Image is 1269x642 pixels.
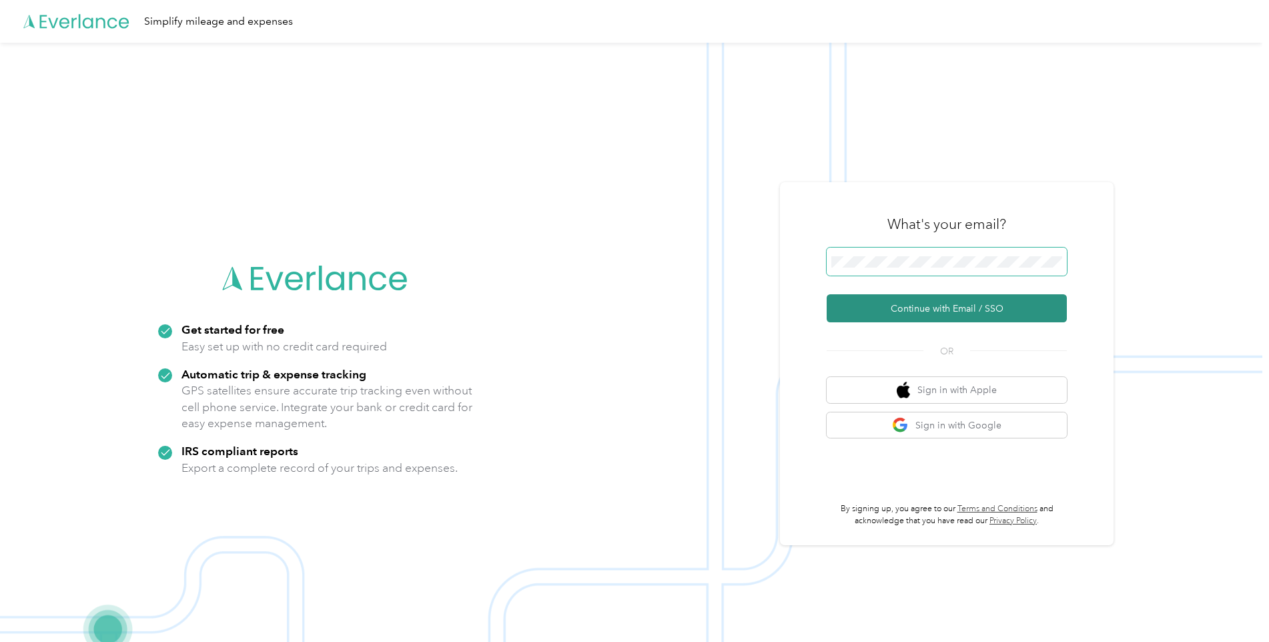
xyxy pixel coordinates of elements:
[957,504,1037,514] a: Terms and Conditions
[923,344,970,358] span: OR
[181,322,284,336] strong: Get started for free
[827,412,1067,438] button: google logoSign in with Google
[181,444,298,458] strong: IRS compliant reports
[827,294,1067,322] button: Continue with Email / SSO
[989,516,1037,526] a: Privacy Policy
[827,503,1067,527] p: By signing up, you agree to our and acknowledge that you have read our .
[181,382,473,432] p: GPS satellites ensure accurate trip tracking even without cell phone service. Integrate your bank...
[887,215,1006,234] h3: What's your email?
[181,367,366,381] strong: Automatic trip & expense tracking
[144,13,293,30] div: Simplify mileage and expenses
[897,382,910,398] img: apple logo
[181,338,387,355] p: Easy set up with no credit card required
[827,377,1067,403] button: apple logoSign in with Apple
[181,460,458,476] p: Export a complete record of your trips and expenses.
[892,417,909,434] img: google logo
